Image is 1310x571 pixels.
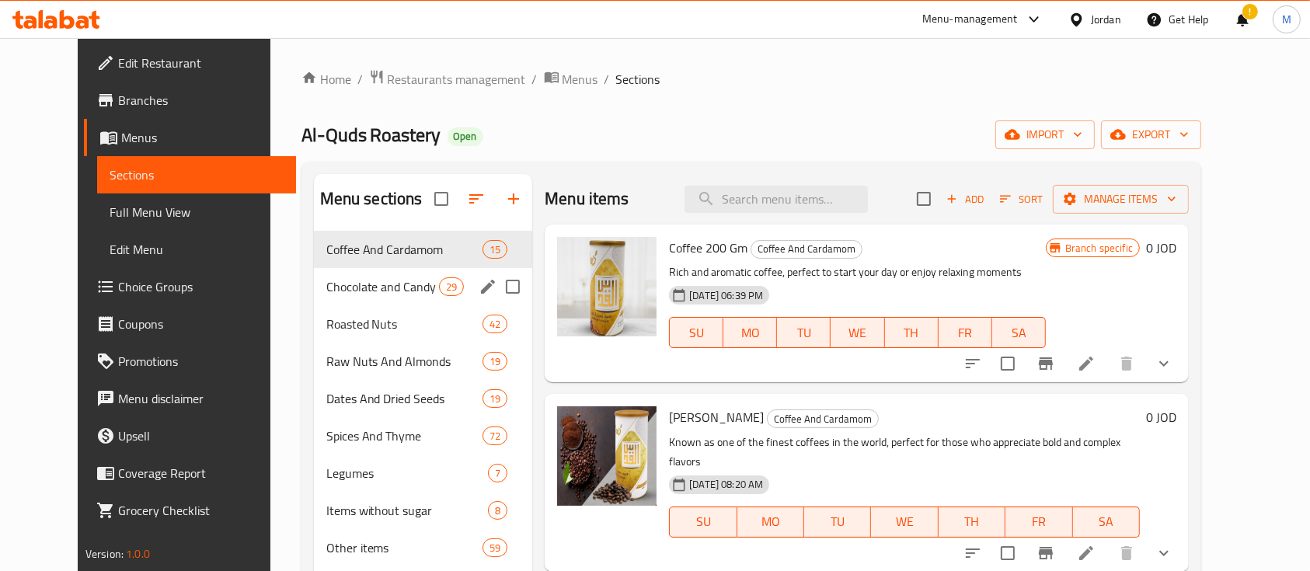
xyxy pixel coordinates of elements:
button: Manage items [1053,185,1189,214]
button: edit [476,275,500,298]
span: SU [676,510,730,533]
span: MO [730,322,771,344]
div: items [483,538,507,557]
a: Menus [544,69,598,89]
button: delete [1108,345,1145,382]
span: 72 [483,429,507,444]
button: MO [723,317,777,348]
span: Menu disclaimer [118,389,284,408]
span: Grocery Checklist [118,501,284,520]
li: / [357,70,363,89]
span: Menus [121,128,284,147]
button: FR [939,317,992,348]
span: Edit Restaurant [118,54,284,72]
span: 1.0.0 [126,544,150,564]
button: TH [885,317,939,348]
div: items [483,427,507,445]
div: Menu-management [922,10,1018,29]
button: WE [831,317,884,348]
div: items [488,464,507,482]
button: Add section [495,180,532,218]
span: 19 [483,392,507,406]
img: Coffee 200 Gm [557,237,657,336]
a: Restaurants management [369,69,526,89]
h2: Menu sections [320,187,423,211]
button: TH [939,507,1005,538]
span: Branches [118,91,284,110]
span: TU [810,510,865,533]
button: SA [1073,507,1140,538]
div: Raw Nuts And Almonds19 [314,343,533,380]
span: 19 [483,354,507,369]
span: Select to update [991,537,1024,569]
span: Coffee 200 Gm [669,236,747,259]
a: Full Menu View [97,193,297,231]
span: SA [1079,510,1134,533]
span: Coffee And Cardamom [326,240,483,259]
div: Items without sugar8 [314,492,533,529]
div: items [483,352,507,371]
span: Restaurants management [388,70,526,89]
span: [DATE] 06:39 PM [683,288,769,303]
button: export [1101,120,1201,149]
span: Sections [616,70,660,89]
a: Edit menu item [1077,354,1096,373]
a: Coupons [84,305,297,343]
div: Raw Nuts And Almonds [326,352,483,371]
a: Edit Menu [97,231,297,268]
span: Open [448,130,483,143]
svg: Show Choices [1155,354,1173,373]
span: TH [945,510,999,533]
button: MO [737,507,804,538]
button: FR [1005,507,1072,538]
span: Roasted Nuts [326,315,483,333]
p: Known as one of the finest coffees in the world, perfect for those who appreciate bold and comple... [669,433,1140,472]
h6: 0 JOD [1146,406,1176,428]
a: Upsell [84,417,297,454]
input: search [685,186,868,213]
div: Jordan [1091,11,1121,28]
button: SU [669,317,723,348]
span: Al-Quds Roastery [301,117,441,152]
span: Menus [563,70,598,89]
span: TU [783,322,824,344]
div: Spices And Thyme [326,427,483,445]
span: Coffee And Cardamom [751,240,862,258]
div: items [488,501,507,520]
div: Legumes7 [314,454,533,492]
div: Legumes [326,464,488,482]
button: SU [669,507,737,538]
span: WE [877,510,932,533]
span: Branch specific [1059,241,1139,256]
h6: 0 JOD [1146,237,1176,259]
div: Open [448,127,483,146]
button: Sort [996,187,1047,211]
svg: Show Choices [1155,544,1173,562]
div: items [483,315,507,333]
span: Items without sugar [326,501,488,520]
button: show more [1145,345,1183,382]
span: Sort sections [458,180,495,218]
span: Chocolate and Candy and gift [326,277,439,296]
button: Add [940,187,990,211]
div: Coffee And Cardamom15 [314,231,533,268]
span: Coffee And Cardamom [768,410,878,428]
span: FR [1012,510,1066,533]
span: Upsell [118,427,284,445]
span: Choice Groups [118,277,284,296]
li: / [532,70,538,89]
a: Menus [84,119,297,156]
div: Roasted Nuts42 [314,305,533,343]
button: TU [777,317,831,348]
a: Branches [84,82,297,119]
h2: Menu items [545,187,629,211]
div: Coffee And Cardamom [751,240,862,259]
p: Rich and aromatic coffee, perfect to start your day or enjoy relaxing moments [669,263,1046,282]
span: import [1008,125,1082,144]
span: 59 [483,541,507,555]
span: Dates And Dried Seeds [326,389,483,408]
span: SA [998,322,1040,344]
span: Full Menu View [110,203,284,221]
span: export [1113,125,1189,144]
